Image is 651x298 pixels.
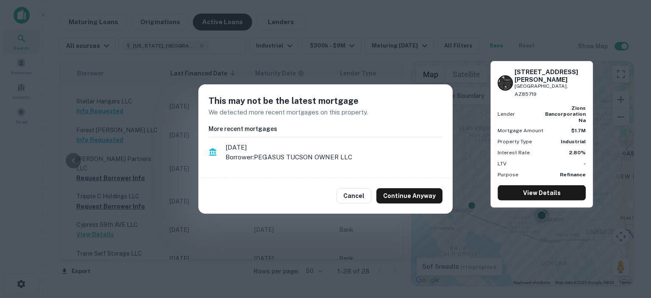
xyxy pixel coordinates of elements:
[498,127,543,134] p: Mortgage Amount
[376,188,442,203] button: Continue Anyway
[225,152,442,162] p: Borrower: PEGASUS TUCSON OWNER LLC
[609,230,651,271] iframe: Chat Widget
[498,138,532,145] p: Property Type
[584,161,586,167] strong: -
[515,68,586,83] h6: [STREET_ADDRESS][PERSON_NAME]
[561,139,586,145] strong: Industrial
[545,105,586,123] strong: zions bancorporation na
[498,171,518,178] p: Purpose
[515,82,586,98] p: [GEOGRAPHIC_DATA], AZ85719
[569,150,586,156] strong: 2.80%
[498,160,506,167] p: LTV
[209,124,442,134] h6: More recent mortgages
[337,188,371,203] button: Cancel
[498,110,515,118] p: Lender
[560,172,586,178] strong: Refinance
[209,95,442,107] h5: This may not be the latest mortgage
[498,185,586,201] a: View Details
[209,107,442,117] p: We detected more recent mortgages on this property.
[498,149,530,156] p: Interest Rate
[225,142,442,153] span: [DATE]
[571,128,586,134] strong: $1.7M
